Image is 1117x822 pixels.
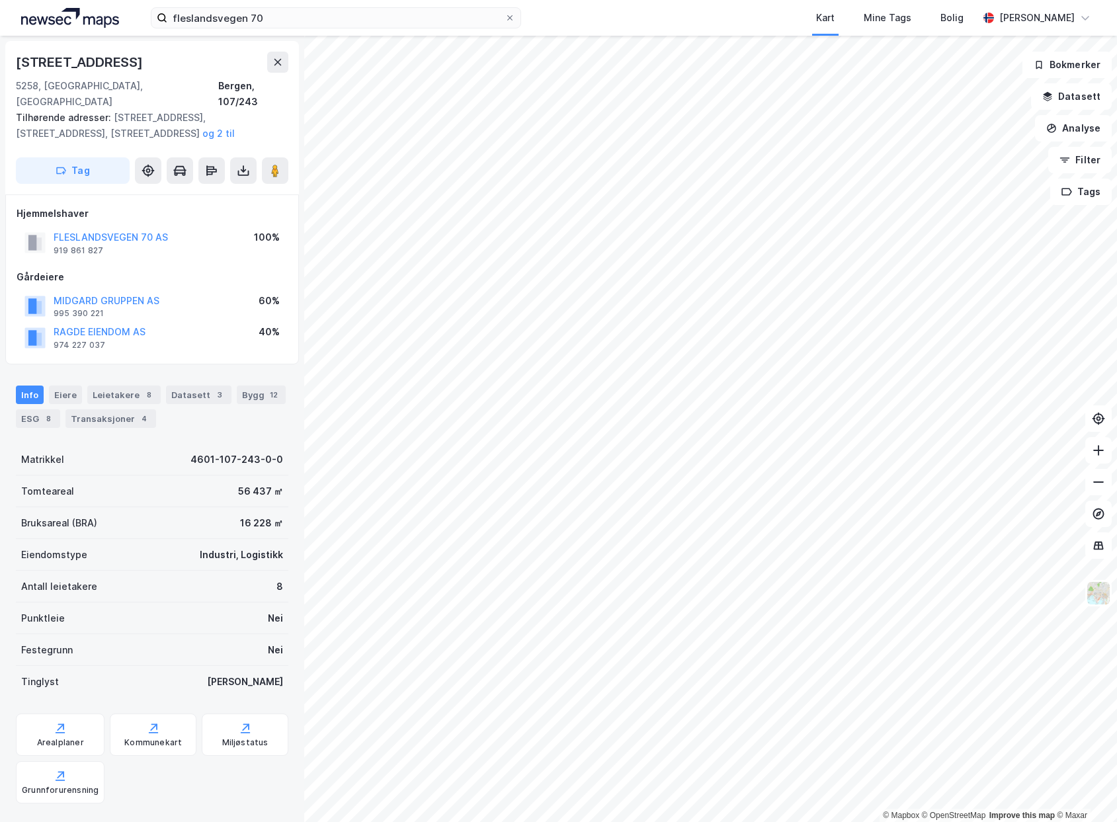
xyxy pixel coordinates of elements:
[142,388,155,401] div: 8
[222,737,269,748] div: Miljøstatus
[21,579,97,595] div: Antall leietakere
[200,547,283,563] div: Industri, Logistikk
[276,579,283,595] div: 8
[54,340,105,350] div: 974 227 037
[21,483,74,499] div: Tomteareal
[190,452,283,468] div: 4601-107-243-0-0
[167,8,505,28] input: Søk på adresse, matrikkel, gårdeiere, leietakere eller personer
[268,610,283,626] div: Nei
[1035,115,1112,142] button: Analyse
[864,10,911,26] div: Mine Tags
[166,386,231,404] div: Datasett
[65,409,156,428] div: Transaksjoner
[940,10,964,26] div: Bolig
[259,293,280,309] div: 60%
[1051,759,1117,822] div: Kontrollprogram for chat
[1050,179,1112,205] button: Tags
[1031,83,1112,110] button: Datasett
[207,674,283,690] div: [PERSON_NAME]
[16,157,130,184] button: Tag
[267,388,280,401] div: 12
[213,388,226,401] div: 3
[17,269,288,285] div: Gårdeiere
[883,811,919,820] a: Mapbox
[254,229,280,245] div: 100%
[22,785,99,796] div: Grunnforurensning
[21,610,65,626] div: Punktleie
[259,324,280,340] div: 40%
[238,483,283,499] div: 56 437 ㎡
[49,386,82,404] div: Eiere
[42,412,55,425] div: 8
[268,642,283,658] div: Nei
[87,386,161,404] div: Leietakere
[922,811,986,820] a: OpenStreetMap
[54,308,104,319] div: 995 390 221
[218,78,288,110] div: Bergen, 107/243
[16,110,278,142] div: [STREET_ADDRESS], [STREET_ADDRESS], [STREET_ADDRESS]
[17,206,288,222] div: Hjemmelshaver
[989,811,1055,820] a: Improve this map
[37,737,84,748] div: Arealplaner
[21,515,97,531] div: Bruksareal (BRA)
[16,386,44,404] div: Info
[237,386,286,404] div: Bygg
[16,409,60,428] div: ESG
[16,112,114,123] span: Tilhørende adresser:
[1051,759,1117,822] iframe: Chat Widget
[21,547,87,563] div: Eiendomstype
[124,737,182,748] div: Kommunekart
[999,10,1075,26] div: [PERSON_NAME]
[1022,52,1112,78] button: Bokmerker
[21,452,64,468] div: Matrikkel
[16,78,218,110] div: 5258, [GEOGRAPHIC_DATA], [GEOGRAPHIC_DATA]
[21,642,73,658] div: Festegrunn
[16,52,145,73] div: [STREET_ADDRESS]
[54,245,103,256] div: 919 861 827
[816,10,835,26] div: Kart
[240,515,283,531] div: 16 228 ㎡
[1086,581,1111,606] img: Z
[1048,147,1112,173] button: Filter
[21,8,119,28] img: logo.a4113a55bc3d86da70a041830d287a7e.svg
[21,674,59,690] div: Tinglyst
[138,412,151,425] div: 4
